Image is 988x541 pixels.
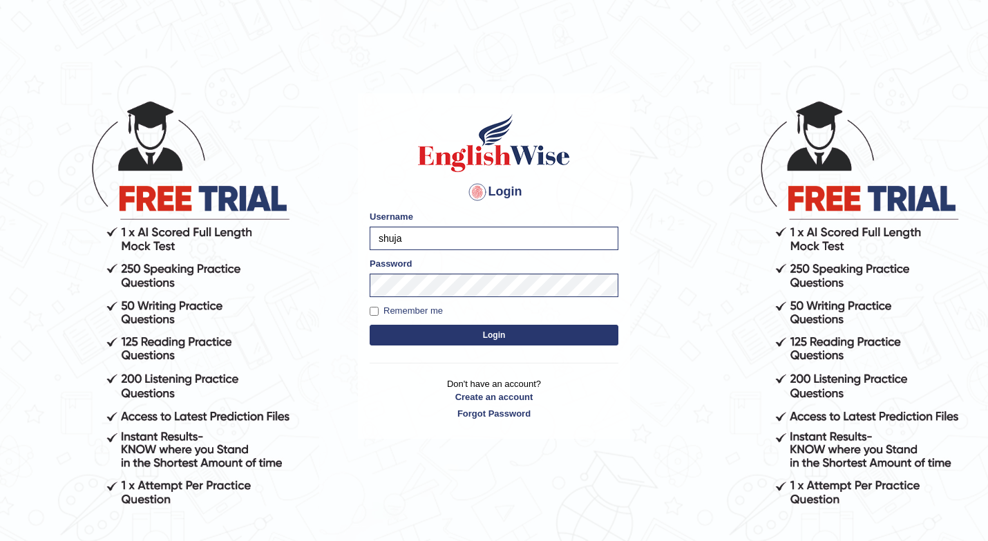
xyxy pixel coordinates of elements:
h4: Login [370,181,618,203]
label: Remember me [370,304,443,318]
a: Create an account [370,390,618,404]
a: Forgot Password [370,407,618,420]
button: Login [370,325,618,345]
img: Logo of English Wise sign in for intelligent practice with AI [415,112,573,174]
p: Don't have an account? [370,377,618,420]
label: Username [370,210,413,223]
input: Remember me [370,307,379,316]
label: Password [370,257,412,270]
